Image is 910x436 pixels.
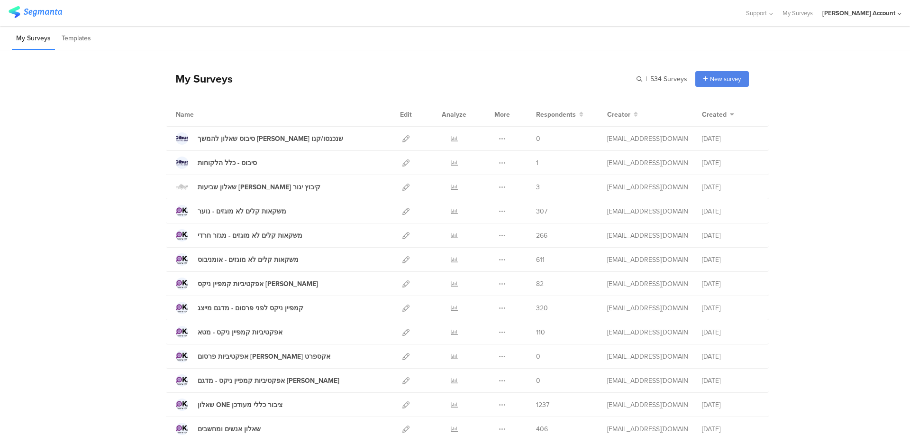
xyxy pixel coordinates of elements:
[176,253,299,266] a: משקאות קלים לא מוגזים - אומניבוס
[702,327,759,337] div: [DATE]
[702,110,734,120] button: Created
[702,182,759,192] div: [DATE]
[702,279,759,289] div: [DATE]
[176,399,282,411] a: שאלון ONE ציבור כללי מעודכן
[702,134,759,144] div: [DATE]
[176,350,330,362] a: אפקטיביות פרסום [PERSON_NAME] אקספרט
[198,206,286,216] div: משקאות קלים לא מוגזים - נוער
[607,158,688,168] div: miri@miridikman.co.il
[536,158,538,168] span: 1
[198,134,343,144] div: סיבוס שאלון להמשך לאלו שנכנסו/קנו
[198,182,320,192] div: שאלון שביעות רצון קיבוץ יגור
[176,157,257,169] a: סיבוס - כלל הלקוחות
[702,376,759,386] div: [DATE]
[702,206,759,216] div: [DATE]
[607,376,688,386] div: miri@miridikman.co.il
[702,303,759,313] div: [DATE]
[536,352,540,362] span: 0
[198,303,303,313] div: קמפיין ניקס לפני פרסום - מדגם מייצג
[607,424,688,434] div: miri@miridikman.co.il
[746,9,767,18] span: Support
[198,231,302,241] div: משקאות קלים לא מוגזים - מגזר חרדי
[176,278,318,290] a: אפקטיביות קמפיין ניקס [PERSON_NAME]
[176,205,286,217] a: משקאות קלים לא מוגזים - נוער
[607,110,638,120] button: Creator
[176,229,302,241] a: משקאות קלים לא מוגזים - מגזר חרדי
[536,327,545,337] span: 110
[57,28,95,50] li: Templates
[9,6,62,18] img: segmanta logo
[822,9,895,18] div: [PERSON_NAME] Account
[644,74,648,84] span: |
[176,132,343,145] a: סיבוס שאלון להמשך [PERSON_NAME] שנכנסו/קנו
[198,352,330,362] div: אפקטיביות פרסום מן אקספרט
[536,303,548,313] span: 320
[702,110,727,120] span: Created
[536,400,549,410] span: 1237
[176,302,303,314] a: קמפיין ניקס לפני פרסום - מדגם מייצג
[176,374,339,387] a: אפקטיביות קמפיין ניקס - מדגם [PERSON_NAME]
[396,102,416,126] div: Edit
[536,424,548,434] span: 406
[607,400,688,410] div: miri@miridikman.co.il
[607,327,688,337] div: miri@miridikman.co.il
[198,400,282,410] div: שאלון ONE ציבור כללי מעודכן
[198,424,261,434] div: שאלון אנשים ומחשבים
[607,134,688,144] div: miri@miridikman.co.il
[607,352,688,362] div: miri@miridikman.co.il
[492,102,512,126] div: More
[702,231,759,241] div: [DATE]
[440,102,468,126] div: Analyze
[536,376,540,386] span: 0
[536,110,576,120] span: Respondents
[536,255,545,265] span: 611
[702,158,759,168] div: [DATE]
[176,326,282,338] a: אפקטיביות קמפיין ניקס - מטא
[12,28,55,50] li: My Surveys
[702,424,759,434] div: [DATE]
[536,206,547,216] span: 307
[198,158,257,168] div: סיבוס - כלל הלקוחות
[536,182,540,192] span: 3
[536,279,544,289] span: 82
[607,182,688,192] div: miri@miridikman.co.il
[536,134,540,144] span: 0
[650,74,687,84] span: 534 Surveys
[176,110,233,120] div: Name
[607,279,688,289] div: miri@miridikman.co.il
[702,255,759,265] div: [DATE]
[198,327,282,337] div: אפקטיביות קמפיין ניקס - מטא
[198,255,299,265] div: משקאות קלים לא מוגזים - אומניבוס
[710,74,741,83] span: New survey
[607,110,630,120] span: Creator
[198,376,339,386] div: אפקטיביות קמפיין ניקס - מדגם מייצ
[607,231,688,241] div: miri@miridikman.co.il
[536,110,583,120] button: Respondents
[166,71,233,87] div: My Surveys
[176,181,320,193] a: שאלון שביעות [PERSON_NAME] קיבוץ יגור
[198,279,318,289] div: אפקטיביות קמפיין ניקס טיקטוק
[176,423,261,435] a: שאלון אנשים ומחשבים
[607,255,688,265] div: miri@miridikman.co.il
[702,400,759,410] div: [DATE]
[607,303,688,313] div: miri@miridikman.co.il
[702,352,759,362] div: [DATE]
[536,231,547,241] span: 266
[607,206,688,216] div: miri@miridikman.co.il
